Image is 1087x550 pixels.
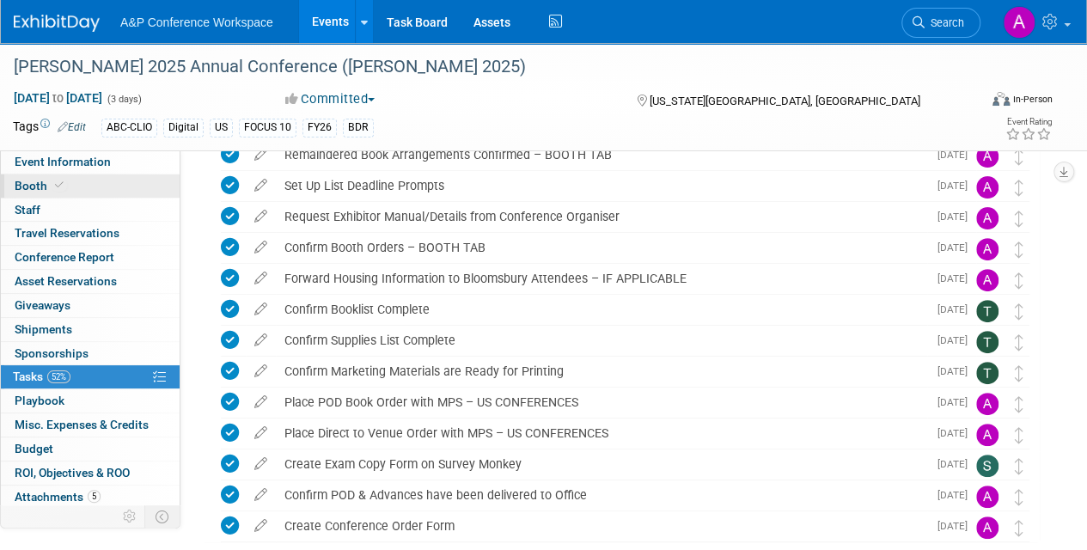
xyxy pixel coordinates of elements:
span: Playbook [15,394,64,407]
i: Move task [1015,365,1023,382]
i: Move task [1015,489,1023,505]
span: Travel Reservations [15,226,119,240]
div: Confirm Supplies List Complete [276,326,927,355]
span: [DATE] [937,334,976,346]
span: [DATE] [937,458,976,470]
span: [DATE] [DATE] [13,90,103,106]
a: Staff [1,199,180,222]
span: [DATE] [937,241,976,254]
a: Attachments5 [1,486,180,509]
a: edit [246,518,276,534]
a: Asset Reservations [1,270,180,293]
a: edit [246,178,276,193]
span: [DATE] [937,489,976,501]
img: Amanda Oney [976,393,998,415]
span: A&P Conference Workspace [120,15,273,29]
span: [DATE] [937,149,976,161]
a: edit [246,425,276,441]
td: Personalize Event Tab Strip [115,505,145,528]
div: Set Up List Deadline Prompts [276,171,927,200]
span: Sponsorships [15,346,89,360]
div: Create Conference Order Form [276,511,927,541]
img: Amanda Oney [976,238,998,260]
img: Amanda Oney [976,486,998,508]
a: Event Information [1,150,180,174]
a: edit [246,456,276,472]
img: Taylor Thompson [976,362,998,384]
div: Place Direct to Venue Order with MPS – US CONFERENCES [276,419,927,448]
i: Move task [1015,272,1023,289]
span: [DATE] [937,272,976,284]
img: ExhibitDay [14,15,100,32]
span: [DATE] [937,211,976,223]
img: Samantha Klein [976,455,998,477]
img: Amanda Oney [976,145,998,168]
a: edit [246,487,276,503]
div: Digital [163,119,204,137]
img: Taylor Thompson [976,331,998,353]
i: Move task [1015,520,1023,536]
a: edit [246,271,276,286]
div: Confirm POD & Advances have been delivered to Office [276,480,927,510]
i: Move task [1015,211,1023,227]
td: Toggle Event Tabs [145,505,180,528]
div: Forward Housing Information to Bloomsbury Attendees – IF APPLICABLE [276,264,927,293]
div: ABC-CLIO [101,119,157,137]
div: FOCUS 10 [239,119,296,137]
a: edit [246,209,276,224]
img: Format-Inperson.png [992,92,1010,106]
span: Search [925,16,964,29]
img: Amanda Oney [1003,6,1035,39]
a: edit [246,147,276,162]
i: Move task [1015,180,1023,196]
span: Attachments [15,490,101,504]
img: Amanda Oney [976,424,998,446]
div: Remaindered Book Arrangements Confirmed – BOOTH TAB [276,140,927,169]
div: Place POD Book Order with MPS – US CONFERENCES [276,388,927,417]
span: Budget [15,442,53,455]
button: Committed [279,90,382,108]
span: [DATE] [937,427,976,439]
span: Event Information [15,155,111,168]
div: FY26 [302,119,337,137]
a: Travel Reservations [1,222,180,245]
a: edit [246,364,276,379]
span: [DATE] [937,180,976,192]
a: Booth [1,174,180,198]
i: Move task [1015,458,1023,474]
i: Move task [1015,334,1023,351]
a: Misc. Expenses & Credits [1,413,180,437]
i: Move task [1015,241,1023,258]
span: Conference Report [15,250,114,264]
span: ROI, Objectives & ROO [15,466,130,480]
div: Create Exam Copy Form on Survey Monkey [276,449,927,479]
i: Booth reservation complete [55,180,64,190]
a: Tasks52% [1,365,180,388]
span: Tasks [13,370,70,383]
span: Booth [15,179,67,192]
a: Sponsorships [1,342,180,365]
div: US [210,119,233,137]
span: Staff [15,203,40,217]
img: Amanda Oney [976,269,998,291]
a: Giveaways [1,294,180,317]
span: 5 [88,490,101,503]
a: edit [246,240,276,255]
div: Event Format [901,89,1053,115]
a: Playbook [1,389,180,412]
img: Taylor Thompson [976,300,998,322]
span: [US_STATE][GEOGRAPHIC_DATA], [GEOGRAPHIC_DATA] [649,95,919,107]
i: Move task [1015,149,1023,165]
a: edit [246,394,276,410]
div: BDR [343,119,374,137]
a: Search [901,8,980,38]
span: [DATE] [937,365,976,377]
div: Confirm Booth Orders – BOOTH TAB [276,233,927,262]
i: Move task [1015,427,1023,443]
div: Event Rating [1005,118,1052,126]
i: Move task [1015,396,1023,412]
i: Move task [1015,303,1023,320]
a: edit [246,333,276,348]
div: In-Person [1012,93,1053,106]
span: Giveaways [15,298,70,312]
